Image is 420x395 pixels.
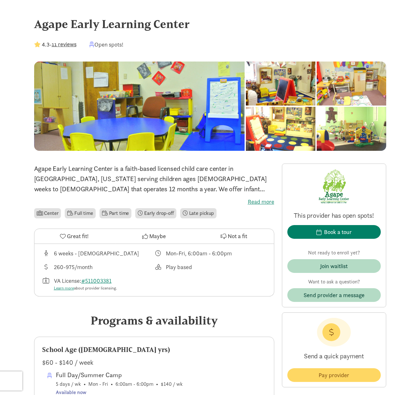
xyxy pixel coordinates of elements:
[54,285,117,291] div: about provider licensing.
[287,288,381,302] button: Send provider a message
[34,15,386,33] div: Agape Early Learning Center
[52,40,77,48] button: 11 reviews
[65,208,95,218] li: Full time
[154,263,266,271] div: This provider's education philosophy
[166,263,192,271] div: Play based
[304,291,365,299] span: Send provider a message
[42,345,266,355] div: School Age ([DEMOGRAPHIC_DATA] yrs)
[324,228,352,236] div: Book a tour
[287,225,381,239] button: Book a tour
[54,285,74,291] a: Learn more
[67,232,89,240] span: Great fit!
[194,229,274,244] button: Not a fit
[166,249,232,258] div: Mon-Fri, 6:00am - 6:00pm
[319,169,350,203] img: Provider logo
[287,347,381,366] p: Send a quick payment
[287,278,381,286] p: Want to ask a question?
[319,371,349,379] span: Pay provider
[34,229,114,244] button: Great fit!
[81,277,112,284] a: #511003381
[154,249,266,258] div: Class schedule
[180,208,217,218] li: Late pickup
[228,232,247,240] span: Not a fit
[42,41,49,48] strong: 4.3
[42,276,154,291] div: License number
[149,232,166,240] span: Maybe
[54,276,117,291] div: VA License:
[287,259,381,273] button: Join waitlist
[54,249,139,258] div: 6 weeks - [DEMOGRAPHIC_DATA]
[42,357,266,368] div: $60 - $140 / week
[114,229,194,244] button: Maybe
[34,40,77,49] div: -
[135,208,176,218] li: Early drop-off
[34,312,274,329] div: Programs & availability
[42,263,154,271] div: Average tuition for this program
[42,249,154,258] div: Age range for children that this provider cares for
[34,164,274,194] p: Agape Early Learning Center is a faith-based licensed child care center in [GEOGRAPHIC_DATA], [US...
[320,262,348,270] div: Join waitlist
[287,211,381,220] p: This provider has open spots!
[89,40,123,49] div: Open spots!
[34,208,61,218] li: Center
[54,263,92,271] div: 260-975/month
[56,370,183,380] div: Full Day/Summer Camp
[34,198,274,206] label: Read more
[287,249,381,257] p: Not ready to enroll yet?
[99,208,131,218] li: Part time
